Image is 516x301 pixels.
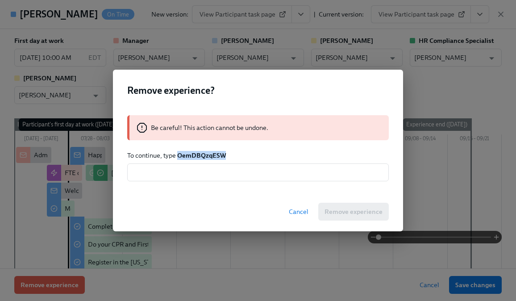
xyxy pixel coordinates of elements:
p: Be careful! This action cannot be undone. [151,123,268,132]
strong: OemDBQzqESW [177,151,226,159]
button: Cancel [283,203,315,221]
h2: Remove experience? [127,84,389,97]
p: To continue, type [127,151,389,160]
span: Cancel [289,207,308,216]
